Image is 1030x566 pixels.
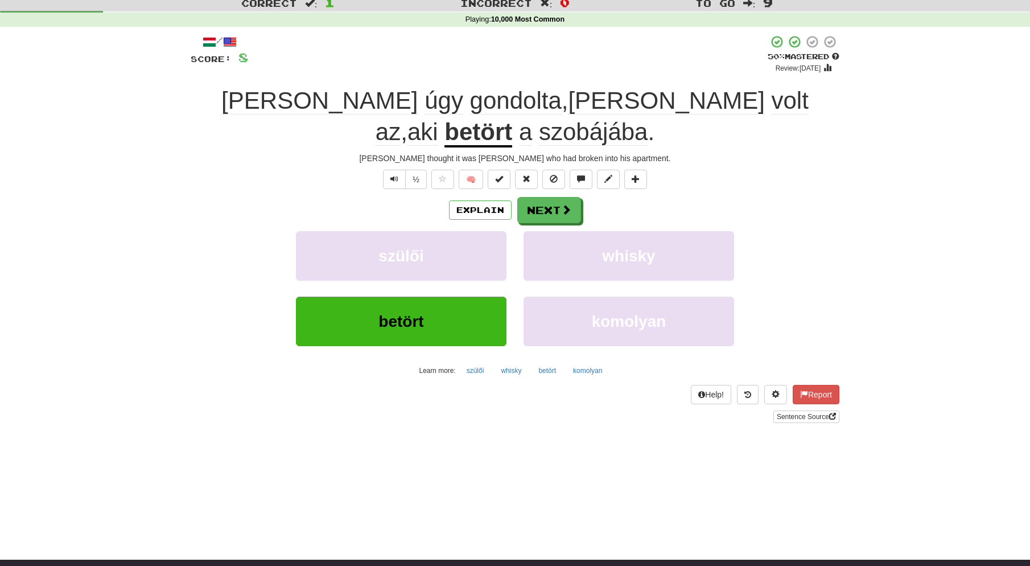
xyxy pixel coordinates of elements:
[376,118,401,146] span: az
[459,170,483,189] button: 🧠
[567,362,608,379] button: komolyan
[405,170,427,189] button: ½
[768,52,785,61] span: 50 %
[419,367,456,375] small: Learn more:
[449,200,512,220] button: Explain
[381,170,427,189] div: Text-to-speech controls
[383,170,406,189] button: Play sentence audio (ctl+space)
[378,247,423,265] span: szülői
[221,87,809,146] span: , ,
[491,15,565,23] strong: 10,000 Most Common
[191,153,839,164] div: [PERSON_NAME] thought it was [PERSON_NAME] who had broken into his apartment.
[592,313,666,330] span: komolyan
[296,231,506,281] button: szülői
[793,385,839,404] button: Report
[425,87,463,114] span: úgy
[517,197,581,223] button: Next
[488,170,510,189] button: Set this sentence to 100% Mastered (alt+m)
[238,50,248,64] span: 8
[568,87,764,114] span: [PERSON_NAME]
[444,118,512,147] u: betört
[772,87,809,114] span: volt
[512,118,654,146] span: .
[542,170,565,189] button: Ignore sentence (alt+i)
[691,385,731,404] button: Help!
[602,247,655,265] span: whisky
[624,170,647,189] button: Add to collection (alt+a)
[773,411,839,423] a: Sentence Source
[296,297,506,346] button: betört
[470,87,562,114] span: gondolta
[570,170,592,189] button: Discuss sentence (alt+u)
[407,118,438,146] span: aki
[597,170,620,189] button: Edit sentence (alt+d)
[431,170,454,189] button: Favorite sentence (alt+f)
[519,118,532,146] span: a
[221,87,418,114] span: [PERSON_NAME]
[378,313,423,330] span: betört
[776,64,821,72] small: Review: [DATE]
[515,170,538,189] button: Reset to 0% Mastered (alt+r)
[495,362,528,379] button: whisky
[524,297,734,346] button: komolyan
[768,52,839,62] div: Mastered
[524,231,734,281] button: whisky
[539,118,648,146] span: szobájába
[460,362,491,379] button: szülői
[191,35,248,49] div: /
[532,362,562,379] button: betört
[737,385,759,404] button: Round history (alt+y)
[191,54,232,64] span: Score:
